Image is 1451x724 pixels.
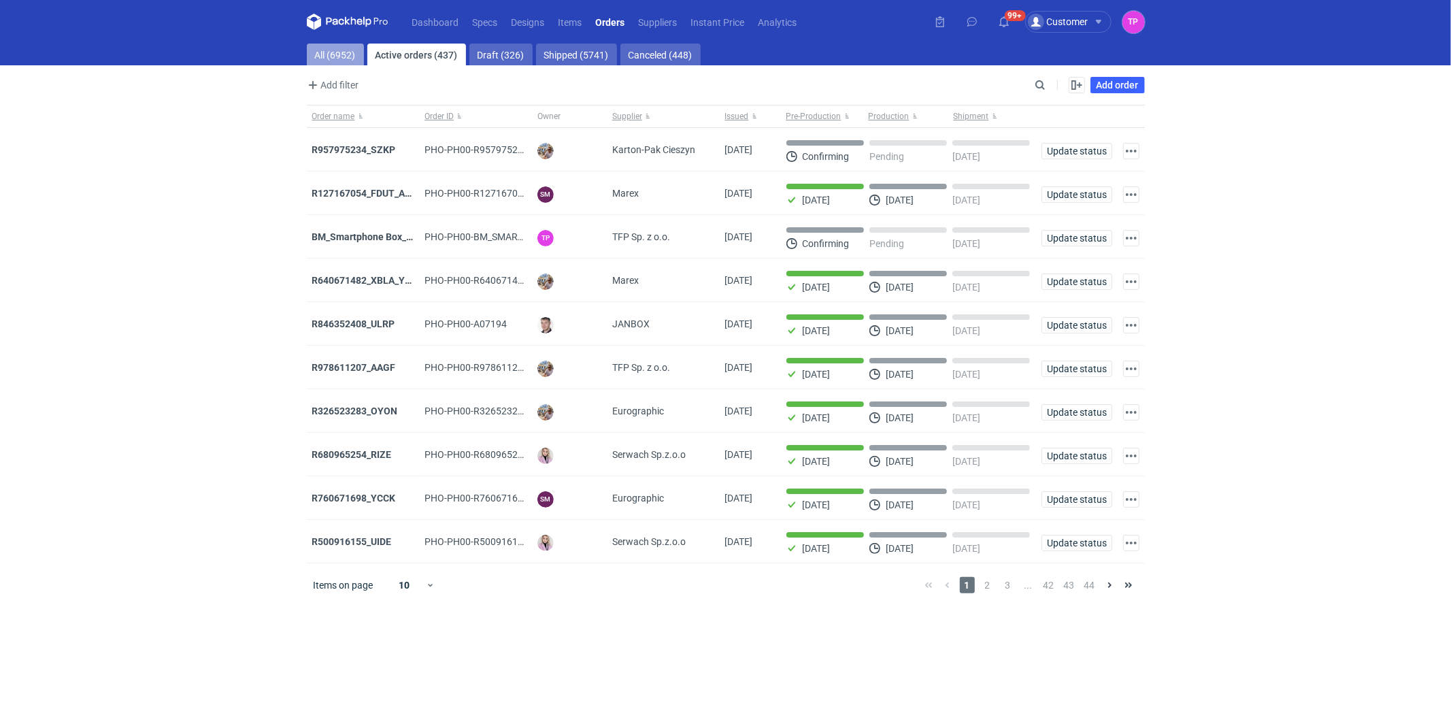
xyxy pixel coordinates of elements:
[312,493,396,504] strong: R760671698_YCCK
[607,302,720,346] div: JANBOX
[1041,491,1112,508] button: Update status
[803,282,831,293] p: [DATE]
[886,456,914,467] p: [DATE]
[612,491,664,505] span: Eurographic
[424,275,670,286] span: PHO-PH00-R640671482_XBLA_YSXL_LGDV_BUVN_WVLV
[1123,404,1139,421] button: Actions
[312,362,396,373] a: R978611207_AAGF
[1041,404,1112,421] button: Update status
[886,195,914,205] p: [DATE]
[803,456,831,467] p: [DATE]
[607,105,720,127] button: Supplier
[312,318,395,329] strong: R846352408_ULRP
[1041,317,1112,333] button: Update status
[725,536,753,547] span: 05/09/2025
[720,105,781,127] button: Issued
[1048,233,1106,243] span: Update status
[1048,538,1106,548] span: Update status
[1062,577,1077,593] span: 43
[312,188,423,199] a: R127167054_FDUT_ACTL
[424,144,556,155] span: PHO-PH00-R957975234_SZKP
[607,346,720,389] div: TFP Sp. z o.o.
[725,111,749,122] span: Issued
[1041,361,1112,377] button: Update status
[312,231,445,242] a: BM_Smartphone Box_stock_06
[537,143,554,159] img: Michał Palasek
[1041,535,1112,551] button: Update status
[952,369,980,380] p: [DATE]
[632,14,684,30] a: Suppliers
[312,536,392,547] a: R500916155_UIDE
[424,111,454,122] span: Order ID
[803,369,831,380] p: [DATE]
[304,77,360,93] button: Add filter
[869,151,904,162] p: Pending
[537,317,554,333] img: Maciej Sikora
[552,14,589,30] a: Items
[612,111,642,122] span: Supplier
[725,188,753,199] span: 09/09/2025
[1048,451,1106,461] span: Update status
[684,14,752,30] a: Instant Price
[1048,146,1106,156] span: Update status
[1048,277,1106,286] span: Update status
[1041,448,1112,464] button: Update status
[725,231,753,242] span: 08/09/2025
[424,449,552,460] span: PHO-PH00-R680965254_RIZE
[1123,361,1139,377] button: Actions
[1025,11,1122,33] button: Customer
[312,275,510,286] a: R640671482_XBLA_YSXL_LGDV_BUVN_WVLV
[725,362,753,373] span: 05/09/2025
[725,144,753,155] span: 09/09/2025
[424,318,507,329] span: PHO-PH00-A07194
[1122,11,1145,33] button: TP
[952,238,980,249] p: [DATE]
[1032,77,1075,93] input: Search
[1123,535,1139,551] button: Actions
[612,404,664,418] span: Eurographic
[607,433,720,476] div: Serwach Sp.z.o.o
[537,230,554,246] figcaption: TP
[607,476,720,520] div: Eurographic
[1028,14,1088,30] div: Customer
[607,171,720,215] div: Marex
[424,536,553,547] span: PHO-PH00-R500916155_UIDE
[589,14,632,30] a: Orders
[952,195,980,205] p: [DATE]
[725,493,753,504] span: 05/09/2025
[803,412,831,423] p: [DATE]
[725,449,753,460] span: 05/09/2025
[954,111,989,122] span: Shipment
[312,406,398,416] strong: R326523283_OYON
[803,195,831,205] p: [DATE]
[424,493,556,504] span: PHO-PH00-R760671698_YCCK
[537,186,554,203] figcaption: SM
[886,499,914,510] p: [DATE]
[1123,186,1139,203] button: Actions
[405,14,466,30] a: Dashboard
[612,186,639,200] span: Marex
[620,44,701,65] a: Canceled (448)
[469,44,533,65] a: Draft (326)
[612,143,695,157] span: Karton-Pak Cieszyn
[537,491,554,508] figcaption: SM
[1123,143,1139,159] button: Actions
[960,577,975,593] span: 1
[312,111,355,122] span: Order name
[612,274,639,287] span: Marex
[725,406,753,416] span: 05/09/2025
[886,282,914,293] p: [DATE]
[1123,448,1139,464] button: Actions
[537,448,554,464] img: Klaudia Wiśniewska
[307,44,364,65] a: All (6952)
[1123,230,1139,246] button: Actions
[612,317,650,331] span: JANBOX
[1048,408,1106,417] span: Update status
[312,449,392,460] a: R680965254_RIZE
[424,188,583,199] span: PHO-PH00-R127167054_FDUT_ACTL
